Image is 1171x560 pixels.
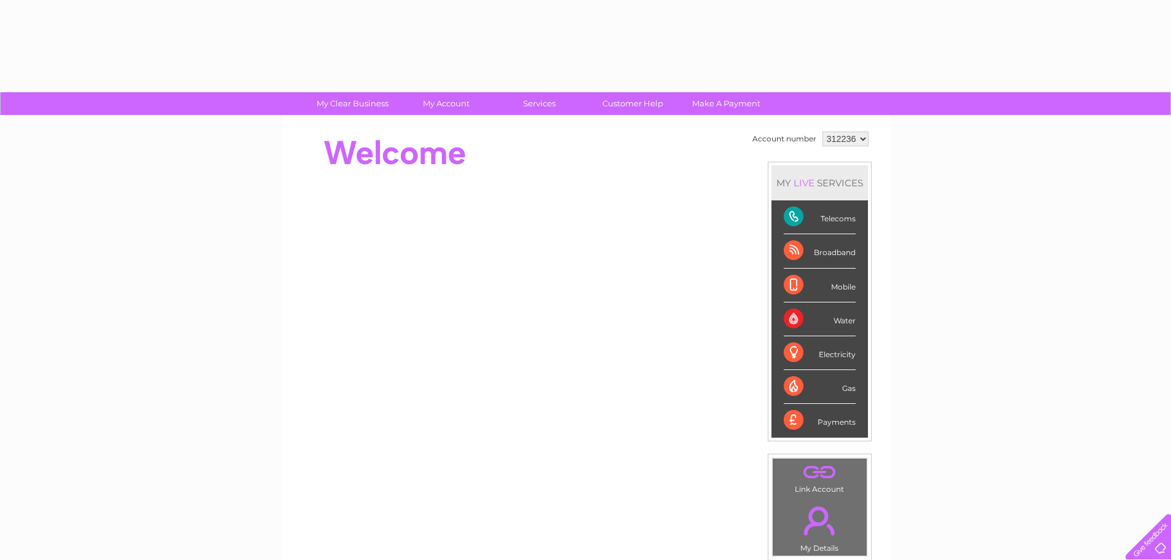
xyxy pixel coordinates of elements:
[791,177,817,189] div: LIVE
[784,302,856,336] div: Water
[776,499,864,542] a: .
[776,462,864,483] a: .
[676,92,777,115] a: Make A Payment
[771,165,868,200] div: MY SERVICES
[749,128,819,149] td: Account number
[784,234,856,268] div: Broadband
[784,200,856,234] div: Telecoms
[784,269,856,302] div: Mobile
[784,404,856,437] div: Payments
[784,370,856,404] div: Gas
[784,336,856,370] div: Electricity
[395,92,497,115] a: My Account
[302,92,403,115] a: My Clear Business
[489,92,590,115] a: Services
[582,92,684,115] a: Customer Help
[772,458,867,497] td: Link Account
[772,496,867,556] td: My Details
